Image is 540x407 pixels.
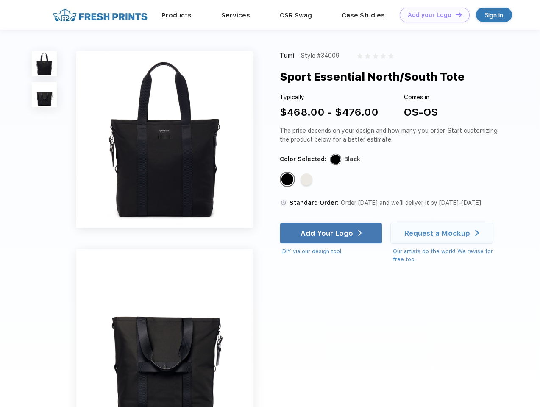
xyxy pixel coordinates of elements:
[476,8,512,22] a: Sign in
[344,155,360,164] div: Black
[32,51,57,76] img: func=resize&h=100
[280,199,287,206] img: standard order
[301,229,353,237] div: Add Your Logo
[341,199,482,206] span: Order [DATE] and we’ll deliver it by [DATE]–[DATE].
[404,93,438,102] div: Comes in
[456,12,462,17] img: DT
[280,93,379,102] div: Typically
[404,229,470,237] div: Request a Mockup
[301,51,340,60] div: Style #34009
[381,53,386,59] img: gray_star.svg
[280,155,326,164] div: Color Selected:
[475,230,479,236] img: white arrow
[161,11,192,19] a: Products
[32,82,57,107] img: func=resize&h=100
[393,247,501,264] div: Our artists do the work! We revise for free too.
[301,173,312,185] div: Off White Tan
[357,53,362,59] img: gray_star.svg
[388,53,393,59] img: gray_star.svg
[280,126,501,144] div: The price depends on your design and how many you order. Start customizing the product below for ...
[404,105,438,120] div: OS-OS
[408,11,451,19] div: Add your Logo
[76,51,253,228] img: func=resize&h=640
[280,69,465,85] div: Sport Essential North/South Tote
[373,53,378,59] img: gray_star.svg
[282,247,382,256] div: DIY via our design tool.
[485,10,503,20] div: Sign in
[358,230,362,236] img: white arrow
[280,51,295,60] div: Tumi
[365,53,370,59] img: gray_star.svg
[50,8,150,22] img: fo%20logo%202.webp
[281,173,293,185] div: Black
[280,105,379,120] div: $468.00 - $476.00
[289,199,339,206] span: Standard Order:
